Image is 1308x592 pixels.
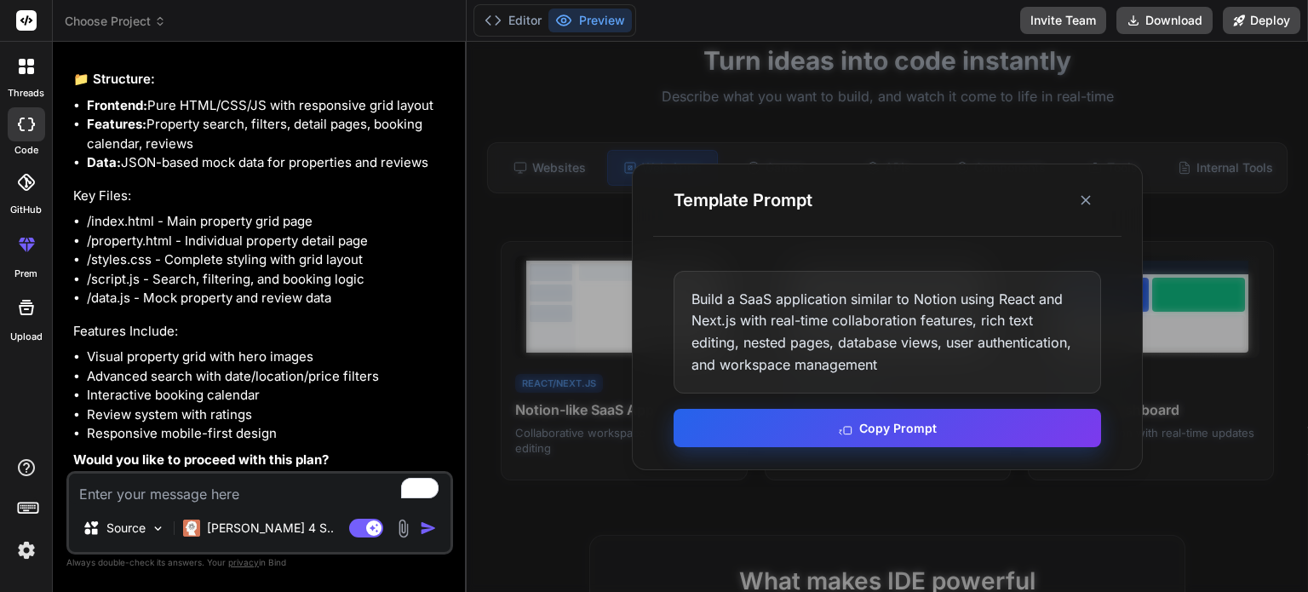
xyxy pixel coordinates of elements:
li: Review system with ratings [87,405,450,425]
label: prem [14,267,37,281]
li: Property search, filters, detail pages, booking calendar, reviews [87,115,450,153]
strong: Frontend: [87,97,147,113]
button: Editor [478,9,548,32]
button: Copy Prompt [674,409,1101,447]
strong: Features: [87,116,146,132]
label: threads [8,86,44,101]
li: /data.js - Mock property and review data [87,289,450,308]
strong: Data: [87,154,121,170]
div: Build a SaaS application similar to Notion using React and Next.js with real-time collaboration f... [674,271,1101,394]
label: GitHub [10,203,42,217]
h3: 📁 Structure: [73,70,450,89]
p: Always double-check its answers. Your in Bind [66,555,453,571]
button: Preview [548,9,632,32]
h4: Key Files: [73,187,450,206]
li: JSON-based mock data for properties and reviews [87,153,450,173]
label: Upload [10,330,43,344]
img: icon [420,520,437,537]
img: settings [12,536,41,565]
img: attachment [393,519,413,538]
li: Pure HTML/CSS/JS with responsive grid layout [87,96,450,116]
button: Invite Team [1020,7,1106,34]
button: Deploy [1223,7,1300,34]
img: Claude 4 Sonnet [183,520,200,537]
span: privacy [228,557,259,567]
li: Responsive mobile-first design [87,424,450,444]
p: Source [106,520,146,537]
label: code [14,143,38,158]
span: Choose Project [65,13,166,30]
li: /script.js - Search, filtering, and booking logic [87,270,450,290]
li: Interactive booking calendar [87,386,450,405]
img: Pick Models [151,521,165,536]
li: /index.html - Main property grid page [87,212,450,232]
li: Advanced search with date/location/price filters [87,367,450,387]
button: Download [1116,7,1213,34]
li: /styles.css - Complete styling with grid layout [87,250,450,270]
h3: Template Prompt [674,188,812,212]
li: /property.html - Individual property detail page [87,232,450,251]
p: [PERSON_NAME] 4 S.. [207,520,334,537]
h4: Features Include: [73,322,450,342]
textarea: To enrich screen reader interactions, please activate Accessibility in Grammarly extension settings [69,474,450,504]
li: Visual property grid with hero images [87,348,450,367]
strong: Would you like to proceed with this plan? [73,451,329,468]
